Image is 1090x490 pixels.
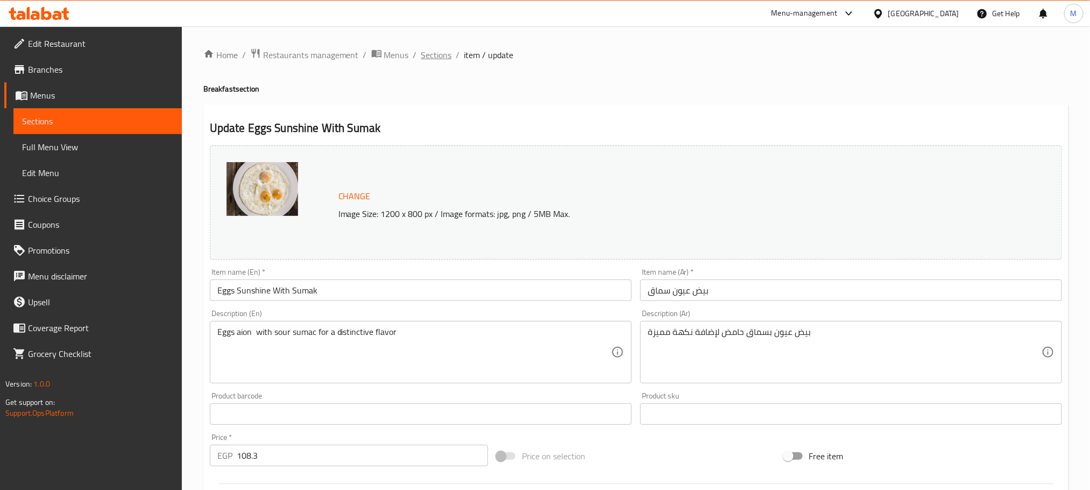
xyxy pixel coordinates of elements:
[456,48,460,61] li: /
[4,186,182,212] a: Choice Groups
[522,450,585,463] span: Price on selection
[28,296,173,309] span: Upsell
[384,48,409,61] span: Menus
[4,263,182,289] a: Menu disclaimer
[334,207,949,220] p: Image Size: 1200 x 800 px / Image formats: jpg, png / 5MB Max.
[648,327,1042,378] textarea: بيض عيون بسماق حامض لإضافة نكهة مميزة
[22,166,173,179] span: Edit Menu
[413,48,417,61] li: /
[30,89,173,102] span: Menus
[334,185,375,207] button: Change
[888,8,959,19] div: [GEOGRAPHIC_DATA]
[5,395,55,409] span: Get support on:
[4,82,182,108] a: Menus
[640,403,1062,425] input: Please enter product sku
[28,270,173,283] span: Menu disclaimer
[28,218,173,231] span: Coupons
[4,315,182,341] a: Coverage Report
[33,377,50,391] span: 1.0.0
[210,279,632,301] input: Enter name En
[5,377,32,391] span: Version:
[13,160,182,186] a: Edit Menu
[4,57,182,82] a: Branches
[28,244,173,257] span: Promotions
[237,445,488,466] input: Please enter price
[4,341,182,367] a: Grocery Checklist
[250,48,359,62] a: Restaurants management
[13,108,182,134] a: Sections
[4,31,182,57] a: Edit Restaurant
[28,321,173,334] span: Coverage Report
[464,48,514,61] span: item / update
[242,48,246,61] li: /
[203,83,1068,94] h4: Breakfast section
[263,48,359,61] span: Restaurants management
[22,115,173,128] span: Sections
[22,141,173,153] span: Full Menu View
[5,406,74,420] a: Support.OpsPlatform
[1071,8,1077,19] span: M
[227,162,298,216] img: mmw_638868018591585407
[28,347,173,360] span: Grocery Checklist
[640,279,1062,301] input: Enter name Ar
[4,237,182,263] a: Promotions
[210,120,1062,136] h2: Update Eggs Sunshine With Sumak
[203,48,1068,62] nav: breadcrumb
[772,7,838,20] div: Menu-management
[28,37,173,50] span: Edit Restaurant
[4,289,182,315] a: Upsell
[28,63,173,76] span: Branches
[203,48,238,61] a: Home
[28,192,173,205] span: Choice Groups
[338,188,371,204] span: Change
[371,48,409,62] a: Menus
[4,212,182,237] a: Coupons
[217,449,232,462] p: EGP
[217,327,611,378] textarea: Eggs aion with sour sumac for a distinctive flavor
[210,403,632,425] input: Please enter product barcode
[363,48,367,61] li: /
[13,134,182,160] a: Full Menu View
[421,48,452,61] a: Sections
[809,450,844,463] span: Free item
